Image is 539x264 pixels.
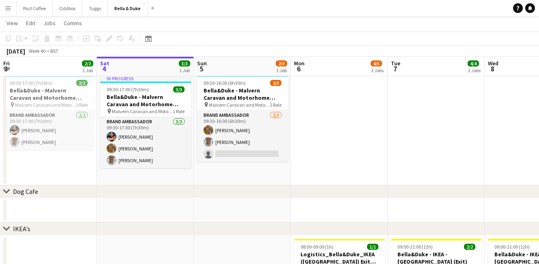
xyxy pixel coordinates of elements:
span: 4 [99,64,110,73]
span: 2/2 [76,80,88,86]
div: In progress [100,75,191,82]
span: 3/3 [179,60,190,67]
span: 3/3 [173,86,185,92]
span: Malvern Caravan and Motorhome Show [112,108,173,114]
span: 6 [293,64,305,73]
span: 1 Role [76,102,88,108]
div: IKEA's [13,225,30,233]
app-card-role: Brand Ambassador2/209:30-17:00 (7h30m)[PERSON_NAME][PERSON_NAME] [3,111,94,150]
span: 2/2 [82,60,93,67]
a: View [3,18,21,28]
span: Mon [294,60,305,67]
app-card-role: Brand Ambassador2/309:30-16:00 (6h30m)[PERSON_NAME][PERSON_NAME] [197,111,288,162]
span: 2/3 [276,60,287,67]
span: 7 [390,64,400,73]
button: Tuggs [82,0,108,16]
div: BST [50,48,58,54]
div: 3 Jobs [371,67,384,73]
h3: Bella&Duke - Malvern Caravan and Motorhome Show [197,87,288,101]
span: 4/4 [468,60,479,67]
span: 09:30-16:00 (6h30m) [204,80,246,86]
span: Jobs [43,19,56,27]
span: Comms [64,19,82,27]
span: 5 [196,64,207,73]
h3: Bella&Duke - Malvern Caravan and Motorhome Show [100,93,191,108]
span: 1 Role [173,108,185,114]
span: Malvern Caravan and Motorhome Show [15,102,76,108]
span: Malvern Caravan and Motorhome Show [209,102,270,108]
button: Oddbox [53,0,82,16]
app-job-card: In progress09:30-17:00 (7h30m)3/3Bella&Duke - Malvern Caravan and Motorhome Show Malvern Caravan ... [100,75,191,168]
app-job-card: 09:30-16:00 (6h30m)2/3Bella&Duke - Malvern Caravan and Motorhome Show Malvern Caravan and Motorho... [197,75,288,162]
app-job-card: 09:30-17:00 (7h30m)2/2Bella&Duke - Malvern Caravan and Motorhome Show Malvern Caravan and Motorho... [3,75,94,150]
span: 08:00-09:00 (1h) [301,244,333,250]
span: 09:30-17:00 (7h30m) [107,86,149,92]
span: 4/5 [371,60,382,67]
span: 09:00-21:00 (12h) [494,244,530,250]
span: 3 [2,64,10,73]
span: View [6,19,18,27]
span: 2/3 [270,80,281,86]
button: Pact Coffee [17,0,53,16]
div: [DATE] [6,47,25,55]
span: Wed [488,60,498,67]
a: Comms [60,18,85,28]
span: 09:00-21:00 (12h) [397,244,433,250]
div: 2 Jobs [468,67,481,73]
span: Sat [100,60,110,67]
h3: Bella&Duke - Malvern Caravan and Motorhome Show [3,87,94,101]
span: Fri [3,60,10,67]
div: 1 Job [82,67,93,73]
span: 1/1 [367,244,378,250]
span: 1 Role [270,102,281,108]
a: Edit [23,18,39,28]
span: 8 [487,64,498,73]
span: 09:30-17:00 (7h30m) [10,80,52,86]
app-card-role: Brand Ambassador3/309:30-17:00 (7h30m)[PERSON_NAME][PERSON_NAME][PERSON_NAME] [100,117,191,168]
div: 1 Job [179,67,190,73]
button: Bella & Duke [108,0,148,16]
span: 2/2 [464,244,475,250]
span: Sun [197,60,207,67]
span: Edit [26,19,35,27]
div: Dog Cafe [13,187,38,195]
span: Tue [391,60,400,67]
div: 1 Job [276,67,287,73]
a: Jobs [40,18,59,28]
span: Week 40 [27,48,47,54]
